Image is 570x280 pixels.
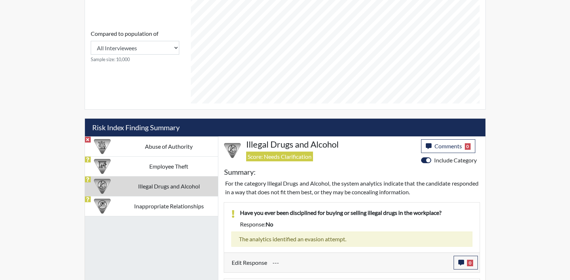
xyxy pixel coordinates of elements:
[94,138,111,155] img: CATEGORY%20ICON-01.94e51fac.png
[231,232,472,247] div: The analytics identified an evasion attempt.
[85,119,485,136] h5: Risk Index Finding Summary
[454,256,478,270] button: 0
[120,136,218,156] td: Abuse of Authority
[434,156,477,165] label: Include Category
[421,139,476,153] button: Comments0
[94,198,111,215] img: CATEGORY%20ICON-14.139f8ef7.png
[91,56,179,63] small: Sample size: 10,000
[246,139,416,150] h4: Illegal Drugs and Alcohol
[246,152,313,161] span: Score: Needs Clarification
[235,220,478,229] div: Response:
[91,29,158,38] label: Compared to population of
[267,256,454,270] div: Update the test taker's response, the change might impact the score
[266,221,273,228] span: no
[94,158,111,175] img: CATEGORY%20ICON-07.58b65e52.png
[225,179,479,196] p: For the category Illegal Drugs and Alcohol, the system analytics indicate that the candidate resp...
[120,156,218,176] td: Employee Theft
[240,208,472,217] p: Have you ever been disciplined for buying or selling illegal drugs in the workplace?
[232,256,267,270] label: Edit Response
[467,260,473,266] span: 0
[224,167,256,176] h5: Summary:
[120,176,218,196] td: Illegal Drugs and Alcohol
[94,178,111,195] img: CATEGORY%20ICON-12.0f6f1024.png
[434,143,462,149] span: Comments
[120,196,218,216] td: Inappropriate Relationships
[91,29,179,63] div: Consistency Score comparison among population
[224,142,241,159] img: CATEGORY%20ICON-12.0f6f1024.png
[465,143,471,150] span: 0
